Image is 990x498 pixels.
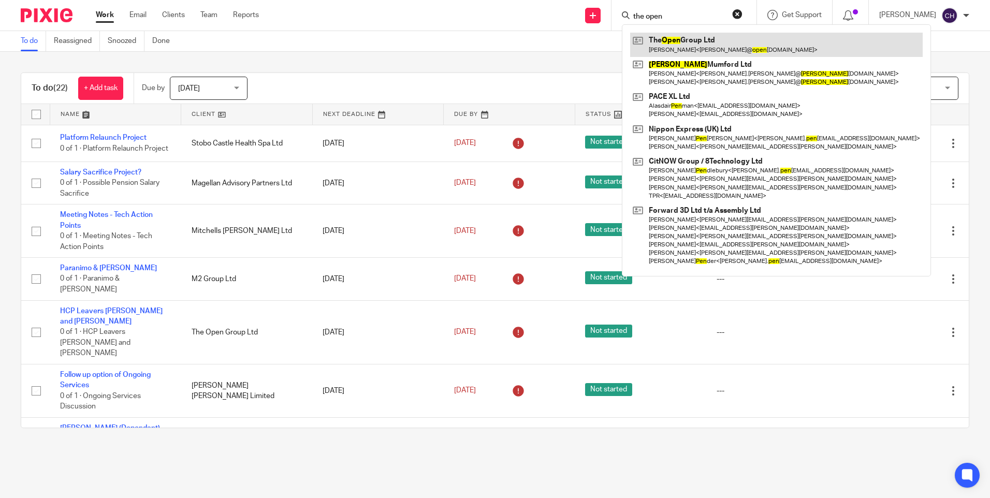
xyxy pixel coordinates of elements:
[879,10,936,20] p: [PERSON_NAME]
[60,232,152,251] span: 0 of 1 · Meeting Notes - Tech Action Points
[129,10,147,20] a: Email
[454,275,476,283] span: [DATE]
[454,140,476,147] span: [DATE]
[152,31,178,51] a: Done
[181,162,313,204] td: Magellan Advisory Partners Ltd
[454,387,476,394] span: [DATE]
[632,12,725,22] input: Search
[142,83,165,93] p: Due by
[53,84,68,92] span: (22)
[60,145,168,152] span: 0 of 1 · Platform Relaunch Project
[60,424,160,442] a: [PERSON_NAME] (Dependant) Added to Travel?
[717,274,827,284] div: ---
[21,8,72,22] img: Pixie
[585,223,632,236] span: Not started
[181,300,313,364] td: The Open Group Ltd
[732,9,742,19] button: Clear
[181,258,313,300] td: M2 Group Ltd
[200,10,217,20] a: Team
[312,364,444,418] td: [DATE]
[21,31,46,51] a: To do
[454,329,476,336] span: [DATE]
[96,10,114,20] a: Work
[32,83,68,94] h1: To do
[585,175,632,188] span: Not started
[181,125,313,162] td: Stobo Castle Health Spa Ltd
[312,162,444,204] td: [DATE]
[312,258,444,300] td: [DATE]
[312,417,444,471] td: [DATE]
[312,125,444,162] td: [DATE]
[454,179,476,186] span: [DATE]
[54,31,100,51] a: Reassigned
[454,227,476,235] span: [DATE]
[181,417,313,471] td: The Open Group Ltd
[181,364,313,418] td: [PERSON_NAME] [PERSON_NAME] Limited
[60,134,147,141] a: Platform Relaunch Project
[312,204,444,258] td: [DATE]
[585,325,632,338] span: Not started
[60,180,159,198] span: 0 of 1 · Possible Pension Salary Sacrifice
[60,371,151,389] a: Follow up option of Ongoing Services
[162,10,185,20] a: Clients
[717,386,827,396] div: ---
[78,77,123,100] a: + Add task
[60,265,157,272] a: Paranimo & [PERSON_NAME]
[782,11,822,19] span: Get Support
[585,136,632,149] span: Not started
[60,329,130,357] span: 0 of 1 · HCP Leavers [PERSON_NAME] and [PERSON_NAME]
[941,7,958,24] img: svg%3E
[60,392,141,411] span: 0 of 1 · Ongoing Services Discussion
[60,169,141,176] a: Salary Sacrifice Project?
[585,383,632,396] span: Not started
[717,327,827,338] div: ---
[312,300,444,364] td: [DATE]
[60,211,153,229] a: Meeting Notes - Tech Action Points
[178,85,200,92] span: [DATE]
[181,204,313,258] td: Mitchells [PERSON_NAME] Ltd
[585,271,632,284] span: Not started
[108,31,144,51] a: Snoozed
[233,10,259,20] a: Reports
[60,275,120,294] span: 0 of 1 · Paranimo & [PERSON_NAME]
[60,307,163,325] a: HCP Leavers [PERSON_NAME] and [PERSON_NAME]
